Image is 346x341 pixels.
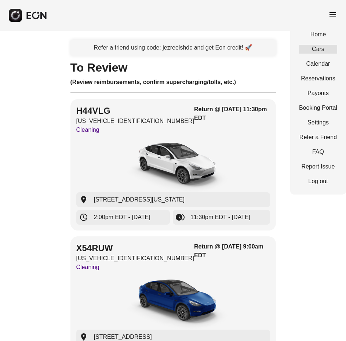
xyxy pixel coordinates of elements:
[299,59,337,68] a: Calendar
[79,195,88,204] span: location_on
[94,195,185,204] span: [STREET_ADDRESS][US_STATE]
[299,30,337,39] a: Home
[70,99,276,231] button: H44VLG[US_VEHICLE_IDENTIFICATION_NUMBER]CleaningReturn @ [DATE] 11:30pm EDTcar[STREET_ADDRESS][US...
[190,213,250,222] span: 11:30pm EDT - [DATE]
[299,148,337,156] a: FAQ
[299,118,337,127] a: Settings
[76,117,194,126] p: [US_VEHICLE_IDENTIFICATION_NUMBER]
[328,10,337,19] span: menu
[194,105,270,123] h3: Return @ [DATE] 11:30pm EDT
[299,133,337,142] a: Refer a Friend
[76,263,194,272] p: Cleaning
[70,78,276,87] h3: (Review reimbursements, confirm supercharging/tolls, etc.)
[70,63,276,72] h1: To Review
[118,275,228,330] img: car
[176,213,185,222] span: browse_gallery
[299,177,337,186] a: Log out
[299,74,337,83] a: Reservations
[94,213,150,222] span: 2:00pm EDT - [DATE]
[299,45,337,54] a: Cars
[70,40,276,56] a: Refer a friend using code: jezreelshdc and get Eon credit! 🚀
[299,162,337,171] a: Report Issue
[76,242,194,254] h2: X54RUW
[299,104,337,112] a: Booking Portal
[194,242,270,260] h3: Return @ [DATE] 9:00am EDT
[76,254,194,263] p: [US_VEHICLE_IDENTIFICATION_NUMBER]
[118,137,228,192] img: car
[299,89,337,98] a: Payouts
[76,126,194,134] p: Cleaning
[79,213,88,222] span: schedule
[76,105,194,117] h2: H44VLG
